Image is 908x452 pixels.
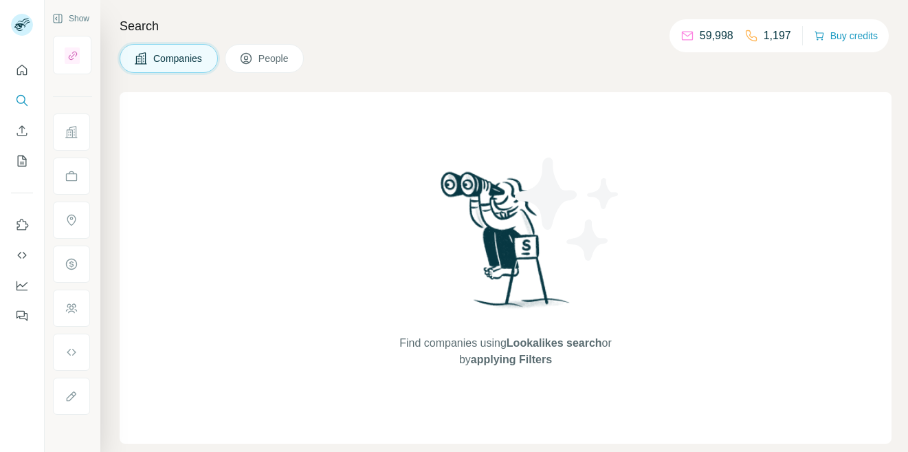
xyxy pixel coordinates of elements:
button: Search [11,88,33,113]
span: Companies [153,52,203,65]
span: Find companies using or by [395,335,615,368]
button: Show [43,8,99,29]
span: Lookalikes search [507,337,602,349]
button: Feedback [11,303,33,328]
p: 1,197 [764,28,791,44]
h4: Search [120,17,892,36]
button: Quick start [11,58,33,83]
button: My lists [11,149,33,173]
button: Buy credits [814,26,878,45]
span: People [258,52,290,65]
p: 59,998 [700,28,733,44]
button: Enrich CSV [11,118,33,143]
button: Use Surfe on LinkedIn [11,213,33,237]
button: Use Surfe API [11,243,33,268]
img: Surfe Illustration - Stars [506,147,630,271]
button: Dashboard [11,273,33,298]
span: applying Filters [471,354,552,365]
img: Surfe Illustration - Woman searching with binoculars [434,168,577,321]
